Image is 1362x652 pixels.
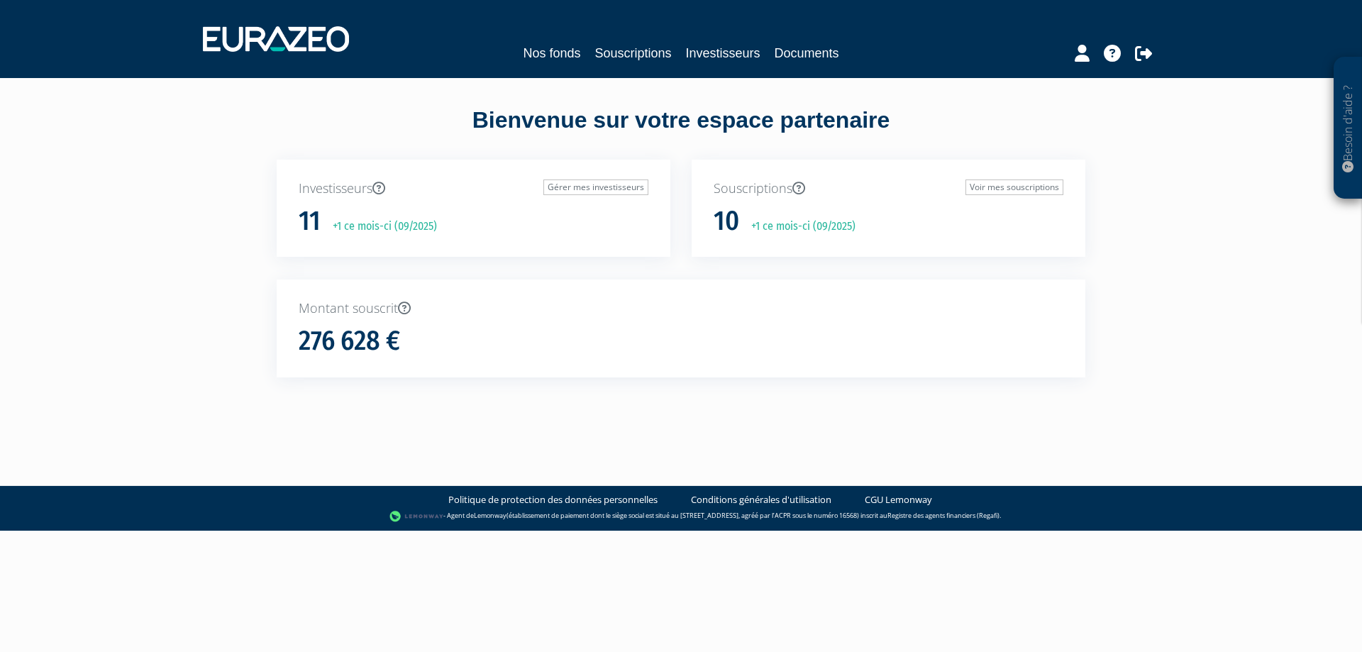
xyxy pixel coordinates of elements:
[299,299,1063,318] p: Montant souscrit
[741,219,856,235] p: +1 ce mois-ci (09/2025)
[14,509,1348,524] div: - Agent de (établissement de paiement dont le siège social est situé au [STREET_ADDRESS], agréé p...
[299,179,648,198] p: Investisseurs
[543,179,648,195] a: Gérer mes investisseurs
[691,493,831,507] a: Conditions générales d'utilisation
[448,493,658,507] a: Politique de protection des données personnelles
[865,493,932,507] a: CGU Lemonway
[594,43,671,63] a: Souscriptions
[474,511,506,520] a: Lemonway
[203,26,349,52] img: 1732889491-logotype_eurazeo_blanc_rvb.png
[523,43,580,63] a: Nos fonds
[686,43,760,63] a: Investisseurs
[266,104,1096,160] div: Bienvenue sur votre espace partenaire
[714,206,739,236] h1: 10
[323,219,437,235] p: +1 ce mois-ci (09/2025)
[714,179,1063,198] p: Souscriptions
[299,206,321,236] h1: 11
[1340,65,1356,192] p: Besoin d'aide ?
[775,43,839,63] a: Documents
[965,179,1063,195] a: Voir mes souscriptions
[389,509,444,524] img: logo-lemonway.png
[299,326,400,356] h1: 276 628 €
[887,511,1000,520] a: Registre des agents financiers (Regafi)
